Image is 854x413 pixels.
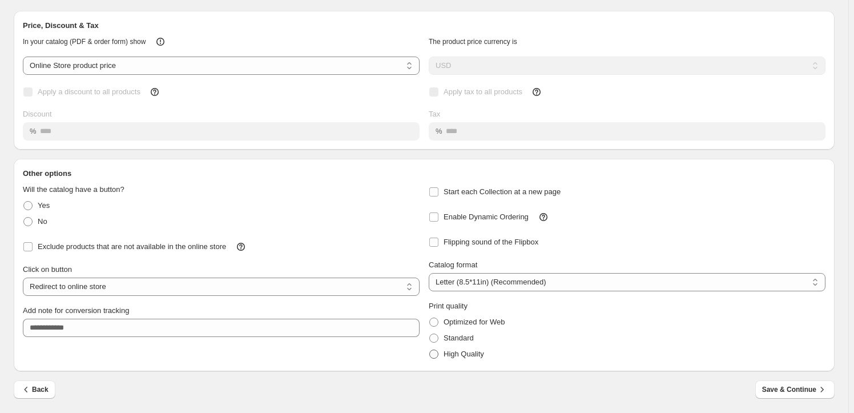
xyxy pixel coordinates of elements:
[444,318,505,326] span: Optimized for Web
[38,87,140,96] span: Apply a discount to all products
[429,302,468,310] span: Print quality
[23,38,146,46] span: In your catalog (PDF & order form) show
[23,265,72,274] span: Click on button
[23,306,129,315] span: Add note for conversion tracking
[23,110,52,118] span: Discount
[23,185,124,194] span: Will the catalog have a button?
[429,260,477,269] span: Catalog format
[436,127,442,135] span: %
[444,212,529,221] span: Enable Dynamic Ordering
[14,380,55,399] button: Back
[38,242,226,251] span: Exclude products that are not available in the online store
[30,127,37,135] span: %
[755,380,835,399] button: Save & Continue
[444,187,561,196] span: Start each Collection at a new page
[429,110,440,118] span: Tax
[444,334,474,342] span: Standard
[444,350,484,358] span: High Quality
[38,201,50,210] span: Yes
[429,38,517,46] span: The product price currency is
[23,20,825,31] h2: Price, Discount & Tax
[21,384,49,395] span: Back
[38,217,47,226] span: No
[444,238,538,246] span: Flipping sound of the Flipbox
[444,87,522,96] span: Apply tax to all products
[762,384,828,395] span: Save & Continue
[23,168,825,179] h2: Other options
